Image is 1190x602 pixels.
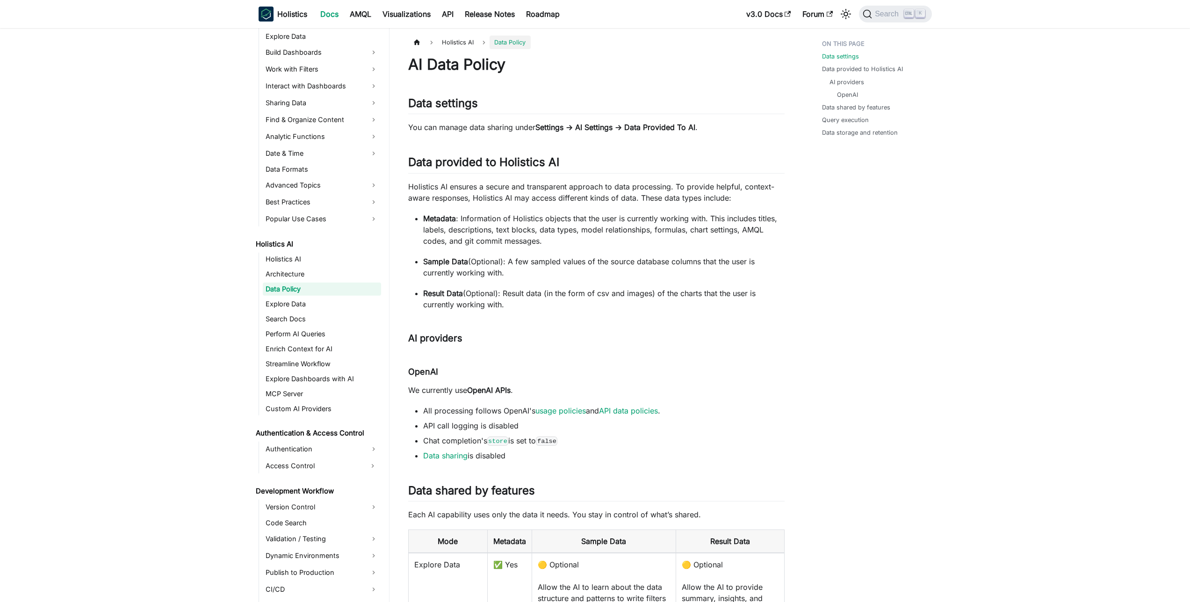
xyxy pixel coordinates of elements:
kbd: K [916,9,925,18]
a: Explore Data [263,297,381,311]
a: CI/CD [263,582,381,597]
a: Explore Dashboards with AI [263,372,381,385]
a: Streamline Workflow [263,357,381,370]
code: store [487,436,509,446]
th: Metadata [487,530,532,553]
span: Search [872,10,904,18]
a: Docs [315,7,344,22]
h4: OpenAI [408,367,785,377]
th: Mode [408,530,487,553]
a: store [487,436,509,445]
a: v3.0 Docs [741,7,797,22]
a: API [436,7,459,22]
a: Release Notes [459,7,520,22]
a: AI providers [829,78,864,87]
nav: Docs sidebar [249,28,389,602]
a: Date & Time [263,146,381,161]
button: Expand sidebar category 'Access Control' [364,458,381,473]
p: Each AI capability uses only the data it needs. You stay in control of what’s shared. [408,509,785,520]
a: Forum [797,7,838,22]
li: Chat completion's is set to [423,435,785,446]
nav: Breadcrumbs [408,36,785,49]
a: Popular Use Cases [263,211,381,226]
p: (Optional): A few sampled values of the source database columns that the user is currently workin... [423,256,785,278]
button: Switch between dark and light mode (currently light mode) [838,7,853,22]
a: Publish to Production [263,565,381,580]
a: Data settings [822,52,859,61]
strong: Result Data [423,289,463,298]
a: Data shared by features [822,103,890,112]
a: Find & Organize Content [263,112,381,127]
p: (Optional): Result data (in the form of csv and images) of the charts that the user is currently ... [423,288,785,310]
a: Authentication [263,442,381,457]
img: Holistics [259,7,274,22]
a: Version Control [263,500,381,515]
a: Access Control [263,458,364,473]
a: Search Docs [263,312,381,326]
span: Data Policy [490,36,530,49]
a: Architecture [263,268,381,281]
code: false [536,436,557,446]
a: Sharing Data [263,95,381,110]
p: Holistics AI ensures a secure and transparent approach to data processing. To provide helpful, co... [408,181,785,203]
a: MCP Server [263,387,381,400]
a: Interact with Dashboards [263,79,381,94]
a: usage policies [535,406,586,415]
h2: Data shared by features [408,484,785,501]
strong: Sample Data [423,257,468,266]
a: Code Search [263,516,381,529]
a: Custom AI Providers [263,402,381,415]
a: Data storage and retention [822,128,898,137]
a: API data policies [599,406,658,415]
li: All processing follows OpenAI's and . [423,405,785,416]
a: Holistics AI [263,253,381,266]
li: API call logging is disabled [423,420,785,431]
strong: OpenAI APIs [467,385,511,395]
a: Data provided to Holistics AI [822,65,903,73]
th: Sample Data [532,530,676,553]
a: Analytic Functions [263,129,381,144]
a: Query execution [822,116,869,124]
a: Validation / Testing [263,531,381,546]
p: : Information of Holistics objects that the user is currently working with. This includes titles,... [423,213,785,247]
a: Explore Data [263,30,381,43]
a: Visualizations [377,7,436,22]
a: Holistics AI [253,238,381,251]
button: Search (Ctrl+K) [859,6,931,22]
a: Data sharing [423,451,468,460]
li: is disabled [423,450,785,461]
a: Development Workflow [253,485,381,498]
strong: Settings -> AI Settings -> Data Provided To AI [535,123,695,132]
a: Work with Filters [263,62,381,77]
a: Best Practices [263,195,381,210]
h2: Data settings [408,96,785,114]
a: Build Dashboards [263,45,381,60]
strong: Metadata [423,214,456,223]
a: OpenAI [837,90,858,99]
a: Advanced Topics [263,178,381,193]
a: Enrich Context for AI [263,342,381,355]
a: HolisticsHolistics [259,7,307,22]
a: AMQL [344,7,377,22]
a: Authentication & Access Control [253,427,381,440]
a: Home page [408,36,426,49]
a: Roadmap [520,7,565,22]
h1: AI Data Policy [408,55,785,74]
h3: AI providers [408,333,785,344]
a: Perform AI Queries [263,327,381,341]
b: Holistics [277,8,307,20]
a: Data Formats [263,163,381,176]
p: You can manage data sharing under . [408,122,785,133]
span: Holistics AI [437,36,478,49]
th: Result Data [676,530,784,553]
a: Dynamic Environments [263,548,381,563]
p: We currently use . [408,384,785,396]
a: Data Policy [263,283,381,296]
h2: Data provided to Holistics AI [408,155,785,173]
